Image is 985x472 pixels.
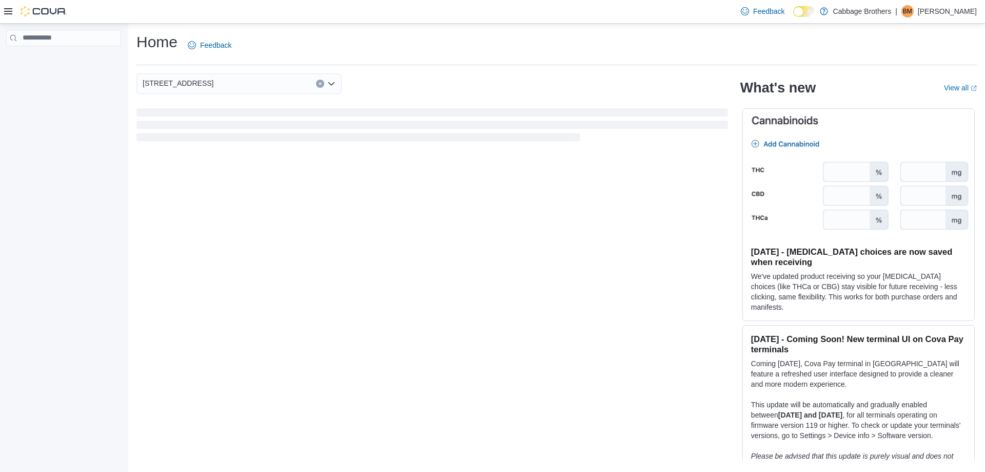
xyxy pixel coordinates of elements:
a: Feedback [184,35,235,55]
p: | [895,5,897,17]
nav: Complex example [6,48,121,73]
h3: [DATE] - Coming Soon! New terminal UI on Cova Pay terminals [751,334,966,354]
h3: [DATE] - [MEDICAL_DATA] choices are now saved when receiving [751,247,966,267]
em: Please be advised that this update is purely visual and does not impact payment functionality. [751,452,954,470]
span: Feedback [200,40,231,50]
button: Clear input [316,80,324,88]
button: Open list of options [327,80,336,88]
div: Brooklyn McMillan [901,5,914,17]
span: Feedback [753,6,784,16]
svg: External link [971,85,977,91]
p: We've updated product receiving so your [MEDICAL_DATA] choices (like THCa or CBG) stay visible fo... [751,271,966,312]
h2: What's new [740,80,816,96]
strong: [DATE] and [DATE] [778,411,842,419]
p: [PERSON_NAME] [918,5,977,17]
p: Coming [DATE], Cova Pay terminal in [GEOGRAPHIC_DATA] will feature a refreshed user interface des... [751,358,966,389]
p: This update will be automatically and gradually enabled between , for all terminals operating on ... [751,400,966,441]
span: [STREET_ADDRESS] [143,77,213,89]
a: Feedback [737,1,789,22]
span: BM [903,5,912,17]
p: Cabbage Brothers [833,5,892,17]
h1: Home [136,32,178,52]
img: Cova [21,6,67,16]
input: Dark Mode [793,6,815,17]
a: View allExternal link [944,84,977,92]
span: Loading [136,110,728,143]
